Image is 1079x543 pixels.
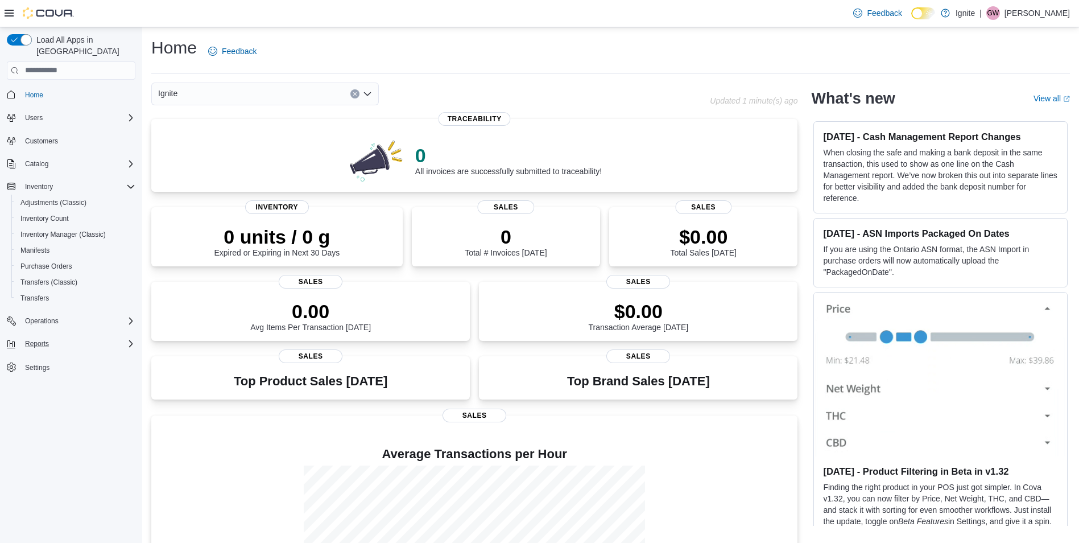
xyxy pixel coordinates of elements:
[11,195,140,211] button: Adjustments (Classic)
[465,225,547,257] div: Total # Invoices [DATE]
[2,179,140,195] button: Inventory
[25,113,43,122] span: Users
[20,198,86,207] span: Adjustments (Classic)
[823,131,1058,142] h3: [DATE] - Cash Management Report Changes
[279,349,342,363] span: Sales
[20,157,53,171] button: Catalog
[671,225,737,257] div: Total Sales [DATE]
[16,196,135,209] span: Adjustments (Classic)
[911,7,935,19] input: Dark Mode
[16,291,53,305] a: Transfers
[16,228,135,241] span: Inventory Manager (Classic)
[823,482,1058,538] p: Finding the right product in your POS just got simpler. In Cova v1.32, you can now filter by Pric...
[16,228,110,241] a: Inventory Manager (Classic)
[811,89,895,108] h2: What's new
[20,262,72,271] span: Purchase Orders
[204,40,261,63] a: Feedback
[710,96,797,105] p: Updated 1 minute(s) ago
[20,214,69,223] span: Inventory Count
[823,228,1058,239] h3: [DATE] - ASN Imports Packaged On Dates
[898,517,948,526] em: Beta Features
[25,137,58,146] span: Customers
[214,225,340,257] div: Expired or Expiring in Next 30 Days
[20,314,135,328] span: Operations
[2,359,140,375] button: Settings
[11,258,140,274] button: Purchase Orders
[25,363,49,372] span: Settings
[16,275,82,289] a: Transfers (Classic)
[16,275,135,289] span: Transfers (Classic)
[347,137,406,183] img: 0
[222,46,257,57] span: Feedback
[606,275,670,289] span: Sales
[415,144,602,176] div: All invoices are successfully submitted to traceability!
[7,82,135,405] nav: Complex example
[25,159,48,168] span: Catalog
[234,375,387,388] h3: Top Product Sales [DATE]
[11,211,140,227] button: Inventory Count
[823,244,1058,278] p: If you are using the Ontario ASN format, the ASN Import in purchase orders will now automatically...
[25,339,49,348] span: Reports
[158,87,177,100] span: Ignite
[11,290,140,306] button: Transfers
[363,89,372,98] button: Open list of options
[20,230,106,239] span: Inventory Manager (Classic)
[20,111,47,125] button: Users
[23,7,74,19] img: Cova
[2,133,140,149] button: Customers
[16,244,135,257] span: Manifests
[911,19,912,20] span: Dark Mode
[1004,6,1070,20] p: [PERSON_NAME]
[20,88,135,102] span: Home
[11,274,140,290] button: Transfers (Classic)
[20,294,49,303] span: Transfers
[250,300,371,323] p: 0.00
[16,212,73,225] a: Inventory Count
[20,180,135,194] span: Inventory
[25,90,43,100] span: Home
[245,200,309,214] span: Inventory
[20,278,77,287] span: Transfers (Classic)
[567,375,710,388] h3: Top Brand Sales [DATE]
[25,182,53,191] span: Inventory
[20,134,135,148] span: Customers
[465,225,547,248] p: 0
[32,34,135,57] span: Load All Apps in [GEOGRAPHIC_DATA]
[2,156,140,172] button: Catalog
[956,6,975,20] p: Ignite
[606,349,670,363] span: Sales
[20,88,48,102] a: Home
[589,300,689,323] p: $0.00
[675,200,731,214] span: Sales
[20,180,57,194] button: Inventory
[2,336,140,352] button: Reports
[589,300,689,332] div: Transaction Average [DATE]
[979,6,982,20] p: |
[20,337,53,351] button: Reports
[11,227,140,242] button: Inventory Manager (Classic)
[16,196,91,209] a: Adjustments (Classic)
[214,225,340,248] p: 0 units / 0 g
[11,242,140,258] button: Manifests
[20,246,49,255] span: Manifests
[986,6,1000,20] div: Greda Williams
[1033,94,1070,103] a: View allExternal link
[2,313,140,329] button: Operations
[16,212,135,225] span: Inventory Count
[823,147,1058,204] p: When closing the safe and making a bank deposit in the same transaction, this used to show as one...
[20,111,135,125] span: Users
[151,36,197,59] h1: Home
[279,275,342,289] span: Sales
[1063,96,1070,102] svg: External link
[20,134,63,148] a: Customers
[478,200,534,214] span: Sales
[20,157,135,171] span: Catalog
[250,300,371,332] div: Avg Items Per Transaction [DATE]
[987,6,999,20] span: GW
[16,260,135,273] span: Purchase Orders
[16,291,135,305] span: Transfers
[443,409,506,422] span: Sales
[849,2,906,24] a: Feedback
[823,466,1058,477] h3: [DATE] - Product Filtering in Beta in v1.32
[25,316,59,326] span: Operations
